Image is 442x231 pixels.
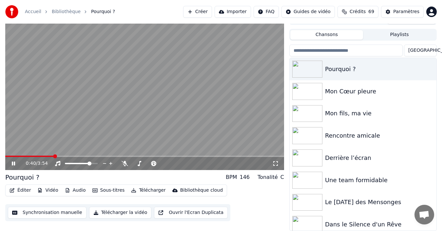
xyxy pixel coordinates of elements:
div: C [280,173,284,181]
div: Ouvrir le chat [414,205,434,224]
button: Paramètres [381,6,424,18]
span: 0:40 [26,160,36,167]
div: Une team formidable [325,176,434,185]
div: Mon fils, ma vie [325,109,434,118]
button: Synchronisation manuelle [8,207,86,219]
button: Crédits69 [337,6,378,18]
button: Télécharger la vidéo [89,207,152,219]
a: Accueil [25,9,41,15]
button: Playlists [363,30,436,40]
div: Dans le Silence d'un Rêve [325,220,434,229]
button: Éditer [7,186,33,195]
nav: breadcrumb [25,9,115,15]
button: Ouvrir l'Ecran Duplicata [154,207,228,219]
button: FAQ [254,6,279,18]
span: Crédits [350,9,366,15]
button: Télécharger [128,186,168,195]
button: Guides de vidéo [281,6,335,18]
div: / [26,160,41,167]
div: BPM [226,173,237,181]
div: Tonalité [258,173,278,181]
button: Audio [62,186,88,195]
div: Mon Cœur pleure [325,87,434,96]
div: Le [DATE] des Mensonges [325,198,434,207]
span: Pourquoi ? [91,9,115,15]
span: 69 [368,9,374,15]
div: Rencontre amicale [325,131,434,140]
button: Chansons [290,30,363,40]
div: Paramètres [393,9,419,15]
span: 3:54 [38,160,48,167]
a: Bibliothèque [52,9,81,15]
div: Pourquoi ? [325,65,434,74]
button: Créer [183,6,212,18]
button: Importer [215,6,251,18]
img: youka [5,5,18,18]
button: Sous-titres [90,186,127,195]
div: Pourquoi ? [5,173,39,182]
button: Vidéo [35,186,61,195]
div: 146 [240,173,250,181]
div: Derrière l’écran [325,153,434,163]
div: Bibliothèque cloud [180,187,223,194]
